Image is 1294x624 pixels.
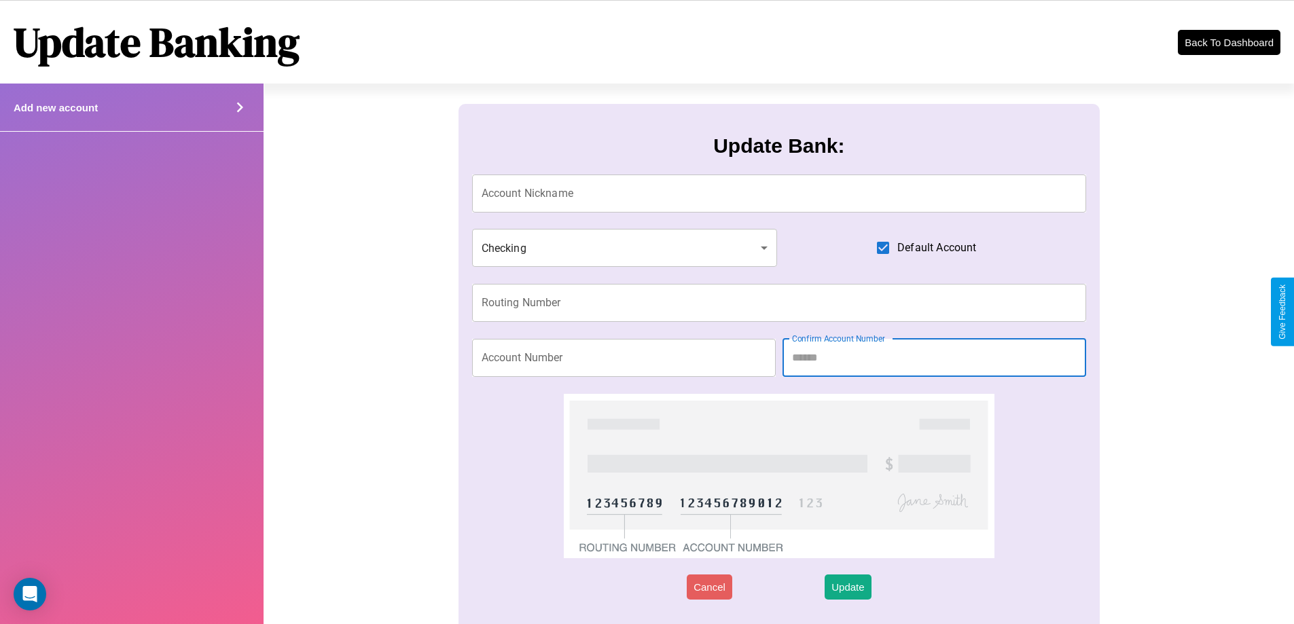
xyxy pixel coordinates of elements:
[1278,285,1287,339] div: Give Feedback
[897,240,976,256] span: Default Account
[14,578,46,610] div: Open Intercom Messenger
[713,134,844,158] h3: Update Bank:
[792,333,885,344] label: Confirm Account Number
[1178,30,1280,55] button: Back To Dashboard
[687,574,732,600] button: Cancel
[825,574,871,600] button: Update
[14,14,300,70] h1: Update Banking
[564,394,994,558] img: check
[472,229,778,267] div: Checking
[14,102,98,113] h4: Add new account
